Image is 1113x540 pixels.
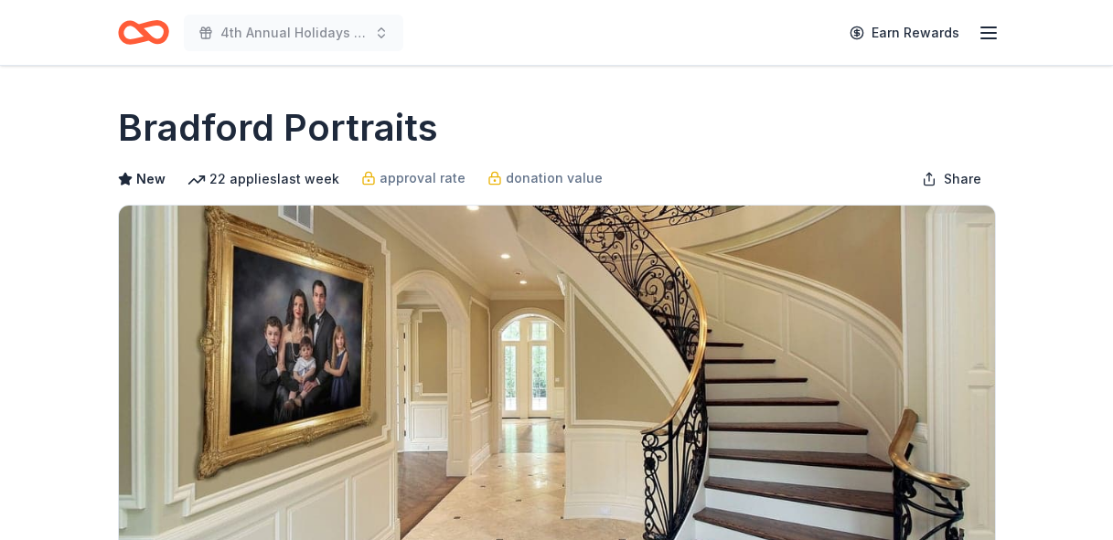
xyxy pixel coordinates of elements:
[944,168,981,190] span: Share
[487,167,603,189] a: donation value
[361,167,466,189] a: approval rate
[907,161,996,197] button: Share
[839,16,970,49] a: Earn Rewards
[187,168,339,190] div: 22 applies last week
[118,11,169,54] a: Home
[506,167,603,189] span: donation value
[380,167,466,189] span: approval rate
[220,22,367,44] span: 4th Annual Holidays with the Horses
[184,15,403,51] button: 4th Annual Holidays with the Horses
[136,168,166,190] span: New
[118,102,438,154] h1: Bradford Portraits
